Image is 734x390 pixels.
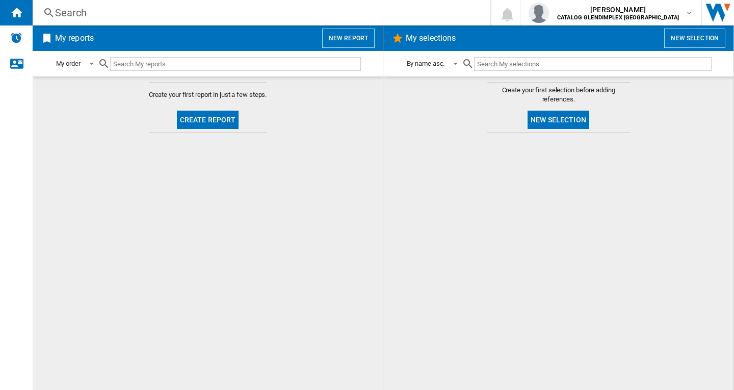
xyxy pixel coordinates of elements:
[110,57,361,71] input: Search My reports
[474,57,711,71] input: Search My selections
[528,111,589,129] button: New selection
[664,29,725,48] button: New selection
[10,32,22,44] img: alerts-logo.svg
[407,60,445,67] div: By name asc.
[177,111,239,129] button: Create report
[55,6,464,20] div: Search
[487,86,630,104] span: Create your first selection before adding references.
[149,90,267,99] span: Create your first report in just a few steps.
[557,14,679,21] b: CATALOG GLENDIMPLEX [GEOGRAPHIC_DATA]
[322,29,375,48] button: New report
[404,29,458,48] h2: My selections
[56,60,81,67] div: My order
[557,5,679,15] span: [PERSON_NAME]
[529,3,549,23] img: profile.jpg
[53,29,96,48] h2: My reports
